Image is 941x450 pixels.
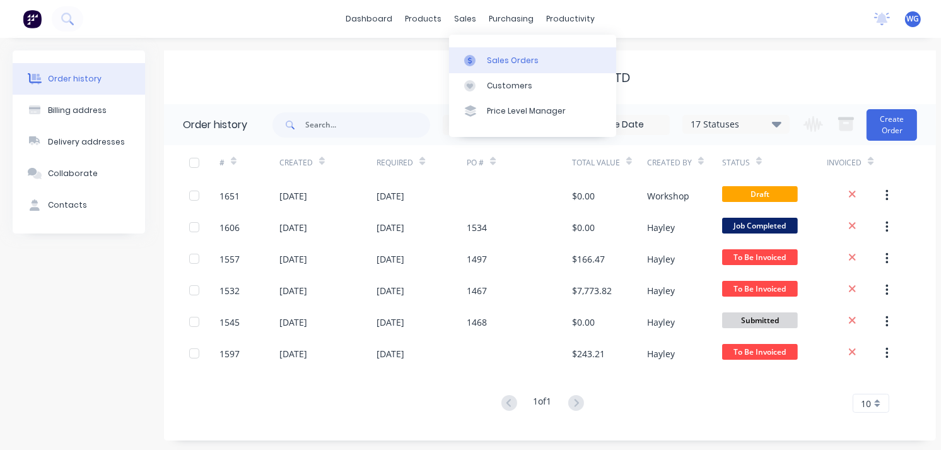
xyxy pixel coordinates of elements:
div: [DATE] [279,252,307,266]
div: 1606 [219,221,240,234]
button: Collaborate [13,158,145,189]
div: Hayley [647,284,675,297]
div: Billing address [48,105,107,116]
span: Job Completed [722,218,798,234]
div: $7,773.82 [572,284,612,297]
a: Sales Orders [449,47,616,73]
div: [DATE] [279,189,307,203]
div: [DATE] [279,316,307,329]
div: Order history [48,73,102,85]
div: [DATE] [279,284,307,297]
a: dashboard [340,9,399,28]
span: Draft [722,186,798,202]
div: Order history [183,117,247,133]
input: Order Date [443,115,549,134]
div: PO # [467,157,484,169]
span: WG [907,13,920,25]
div: Workshop [647,189,689,203]
div: Hayley [647,252,675,266]
div: Required [377,157,413,169]
div: products [399,9,448,28]
div: [DATE] [377,189,404,203]
div: $166.47 [572,252,605,266]
div: [DATE] [377,221,404,234]
div: 1597 [219,347,240,360]
div: Hayley [647,316,675,329]
div: # [219,145,279,180]
a: Price Level Manager [449,98,616,124]
div: Collaborate [48,168,98,179]
div: $0.00 [572,316,595,329]
div: [DATE] [279,221,307,234]
div: 1 of 1 [534,394,552,413]
a: Customers [449,73,616,98]
button: Create Order [867,109,917,141]
div: $243.21 [572,347,605,360]
div: 17 Statuses [683,117,789,131]
div: Invoiced [827,145,887,180]
div: Created By [647,145,722,180]
div: $0.00 [572,189,595,203]
div: 1557 [219,252,240,266]
span: To Be Invoiced [722,344,798,360]
button: Billing address [13,95,145,126]
div: [DATE] [377,347,404,360]
span: To Be Invoiced [722,281,798,297]
div: Invoiced [827,157,862,169]
div: Sales Orders [487,55,539,66]
span: 10 [861,397,871,410]
div: Status [722,145,827,180]
div: Delivery addresses [48,136,125,148]
button: Delivery addresses [13,126,145,158]
div: $0.00 [572,221,595,234]
button: Contacts [13,189,145,221]
div: 1545 [219,316,240,329]
div: 1497 [467,252,487,266]
div: # [219,157,225,169]
div: Price Level Manager [487,105,566,117]
span: Submitted [722,312,798,328]
div: [DATE] [377,316,404,329]
div: Total Value [572,145,647,180]
input: Invoice Date [563,115,669,134]
div: 1534 [467,221,487,234]
div: Customers [487,80,532,92]
div: [DATE] [377,252,404,266]
div: Created [279,157,313,169]
div: sales [448,9,483,28]
div: Created [279,145,377,180]
div: PO # [467,145,572,180]
div: Contacts [48,199,87,211]
div: purchasing [483,9,541,28]
input: Search... [305,112,430,138]
img: Factory [23,9,42,28]
div: 1532 [219,284,240,297]
div: 1468 [467,316,487,329]
div: Hayley [647,347,675,360]
div: Hayley [647,221,675,234]
div: [DATE] [377,284,404,297]
div: 1651 [219,189,240,203]
div: Required [377,145,467,180]
button: Order history [13,63,145,95]
div: Created By [647,157,692,169]
div: [DATE] [279,347,307,360]
div: Total Value [572,157,620,169]
div: productivity [541,9,602,28]
div: Status [722,157,750,169]
span: To Be Invoiced [722,249,798,265]
div: 1467 [467,284,487,297]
